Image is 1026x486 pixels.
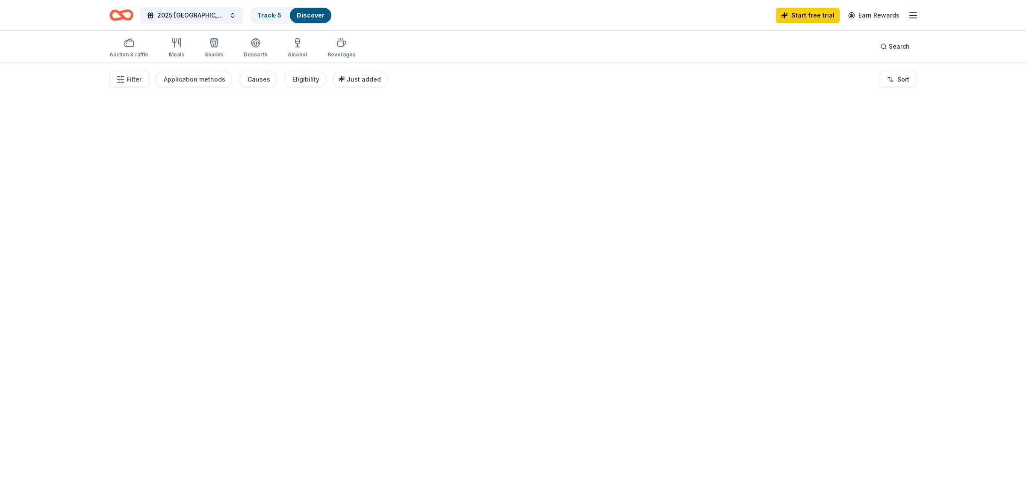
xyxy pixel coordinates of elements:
[169,51,184,58] div: Meals
[776,8,840,23] a: Start free trial
[140,7,243,24] button: 2025 [GEOGRAPHIC_DATA][US_STATE]
[297,12,324,19] a: Discover
[250,7,332,24] button: Track· 5Discover
[889,41,910,52] span: Search
[284,71,326,88] button: Eligibility
[205,34,223,62] button: Snacks
[109,5,133,25] a: Home
[288,51,307,58] div: Alcohol
[897,74,909,85] span: Sort
[327,51,356,58] div: Beverages
[164,74,225,85] div: Application methods
[292,74,319,85] div: Eligibility
[873,38,917,55] button: Search
[288,34,307,62] button: Alcohol
[257,12,281,19] a: Track· 5
[244,34,267,62] button: Desserts
[169,34,184,62] button: Meals
[843,8,905,23] a: Earn Rewards
[347,76,381,83] span: Just added
[248,74,270,85] div: Causes
[239,71,277,88] button: Causes
[327,34,356,62] button: Beverages
[109,51,148,58] div: Auction & raffle
[109,71,148,88] button: Filter
[333,71,388,88] button: Just added
[109,34,148,62] button: Auction & raffle
[205,51,223,58] div: Snacks
[244,51,267,58] div: Desserts
[127,74,142,85] span: Filter
[157,10,226,20] span: 2025 [GEOGRAPHIC_DATA][US_STATE]
[880,71,917,88] button: Sort
[155,71,232,88] button: Application methods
